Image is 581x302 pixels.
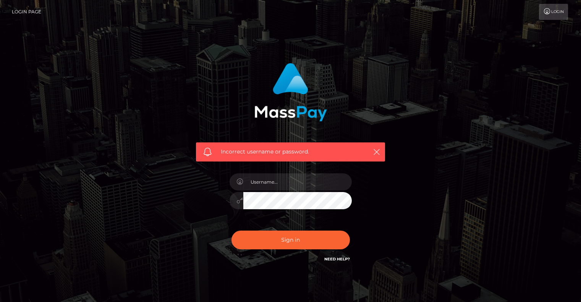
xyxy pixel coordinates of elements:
[539,4,568,20] a: Login
[254,63,327,121] img: MassPay Login
[324,257,350,262] a: Need Help?
[243,173,352,191] input: Username...
[231,231,350,249] button: Sign in
[12,4,41,20] a: Login Page
[221,148,360,156] span: Incorrect username or password.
